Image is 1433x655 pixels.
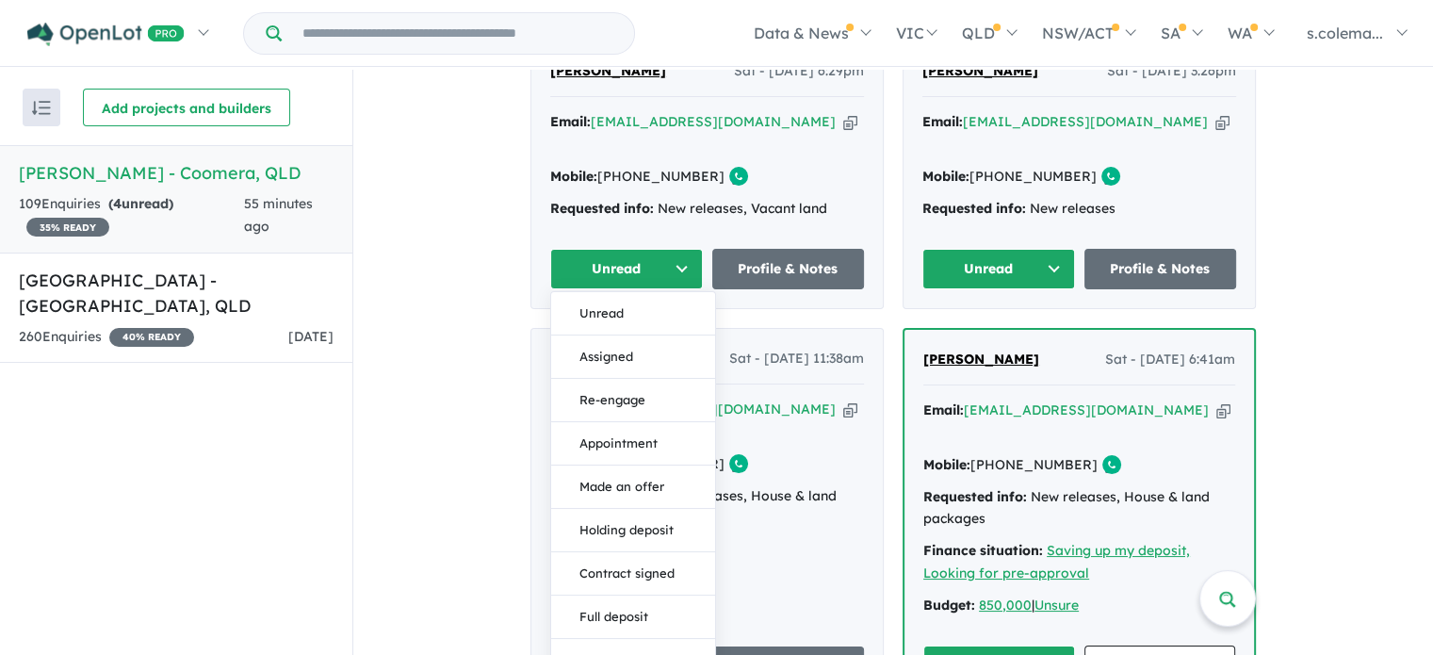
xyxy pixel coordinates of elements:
[922,113,963,130] strong: Email:
[1216,401,1230,420] button: Copy
[19,326,194,349] div: 260 Enquir ies
[1105,349,1235,371] span: Sat - [DATE] 6:41am
[922,249,1075,289] button: Unread
[1084,249,1237,289] a: Profile & Notes
[285,13,630,54] input: Try estate name, suburb, builder or developer
[550,62,666,79] span: [PERSON_NAME]
[922,62,1038,79] span: [PERSON_NAME]
[244,195,313,235] span: 55 minutes ago
[923,349,1039,371] a: [PERSON_NAME]
[970,456,1098,473] a: [PHONE_NUMBER]
[551,508,715,551] button: Holding deposit
[597,168,725,185] a: [PHONE_NUMBER]
[109,328,194,347] span: 40 % READY
[83,89,290,126] button: Add projects and builders
[19,160,334,186] h5: [PERSON_NAME] - Coomera , QLD
[729,348,864,370] span: Sat - [DATE] 11:38am
[550,60,666,83] a: [PERSON_NAME]
[923,488,1027,505] strong: Requested info:
[734,60,864,83] span: Sat - [DATE] 6:29pm
[1107,60,1236,83] span: Sat - [DATE] 3:26pm
[27,23,185,46] img: Openlot PRO Logo White
[108,195,173,212] strong: ( unread)
[969,168,1097,185] a: [PHONE_NUMBER]
[591,113,836,130] a: [EMAIL_ADDRESS][DOMAIN_NAME]
[923,542,1043,559] strong: Finance situation:
[550,249,703,289] button: Unread
[843,400,857,419] button: Copy
[26,218,109,237] span: 35 % READY
[551,551,715,595] button: Contract signed
[32,101,51,115] img: sort.svg
[550,200,654,217] strong: Requested info:
[1215,112,1229,132] button: Copy
[551,335,715,378] button: Assigned
[963,113,1208,130] a: [EMAIL_ADDRESS][DOMAIN_NAME]
[922,198,1236,221] div: New releases
[923,597,975,614] strong: Budget:
[550,168,597,185] strong: Mobile:
[113,195,122,212] span: 4
[288,328,334,345] span: [DATE]
[550,198,864,221] div: New releases, Vacant land
[922,60,1038,83] a: [PERSON_NAME]
[712,249,865,289] a: Profile & Notes
[923,595,1235,617] div: |
[923,486,1235,532] div: New releases, House & land packages
[550,113,591,130] strong: Email:
[843,112,857,132] button: Copy
[964,401,1209,418] a: [EMAIL_ADDRESS][DOMAIN_NAME]
[551,595,715,638] button: Full deposit
[19,268,334,319] h5: [GEOGRAPHIC_DATA] - [GEOGRAPHIC_DATA] , QLD
[923,456,970,473] strong: Mobile:
[922,200,1026,217] strong: Requested info:
[922,168,969,185] strong: Mobile:
[551,378,715,421] button: Re-engage
[551,421,715,465] button: Appointment
[923,351,1039,368] span: [PERSON_NAME]
[551,291,715,335] button: Unread
[19,193,244,238] div: 109 Enquir ies
[1307,24,1383,42] span: s.colema...
[923,401,964,418] strong: Email:
[1034,597,1079,614] a: Unsure
[979,597,1032,614] a: 850,000
[923,542,1190,581] a: Saving up my deposit, Looking for pre-approval
[551,465,715,508] button: Made an offer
